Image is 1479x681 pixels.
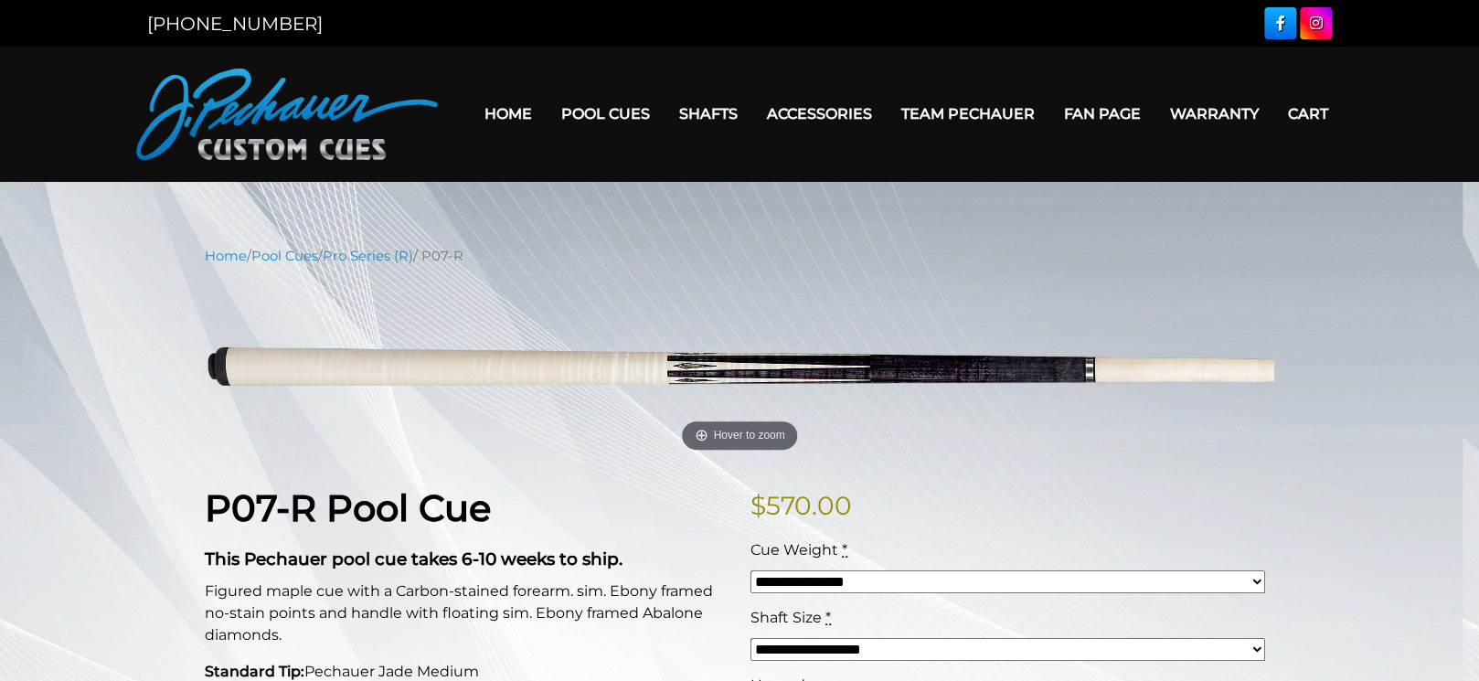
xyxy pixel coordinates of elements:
[1155,90,1273,137] a: Warranty
[205,246,1274,266] nav: Breadcrumb
[323,248,413,264] a: Pro Series (R)
[147,13,323,35] a: [PHONE_NUMBER]
[825,609,831,626] abbr: required
[205,663,304,680] strong: Standard Tip:
[205,485,491,530] strong: P07-R Pool Cue
[205,580,729,646] p: Figured maple cue with a Carbon-stained forearm. sim. Ebony framed no-stain points and handle wit...
[205,280,1274,458] a: Hover to zoom
[547,90,665,137] a: Pool Cues
[136,69,438,160] img: Pechauer Custom Cues
[205,248,247,264] a: Home
[665,90,752,137] a: Shafts
[750,490,766,521] span: $
[470,90,547,137] a: Home
[1273,90,1343,137] a: Cart
[251,248,318,264] a: Pool Cues
[1049,90,1155,137] a: Fan Page
[205,548,622,569] strong: This Pechauer pool cue takes 6-10 weeks to ship.
[205,280,1274,458] img: P07-R.png
[750,609,822,626] span: Shaft Size
[842,541,847,559] abbr: required
[887,90,1049,137] a: Team Pechauer
[752,90,887,137] a: Accessories
[750,541,838,559] span: Cue Weight
[750,490,852,521] bdi: 570.00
